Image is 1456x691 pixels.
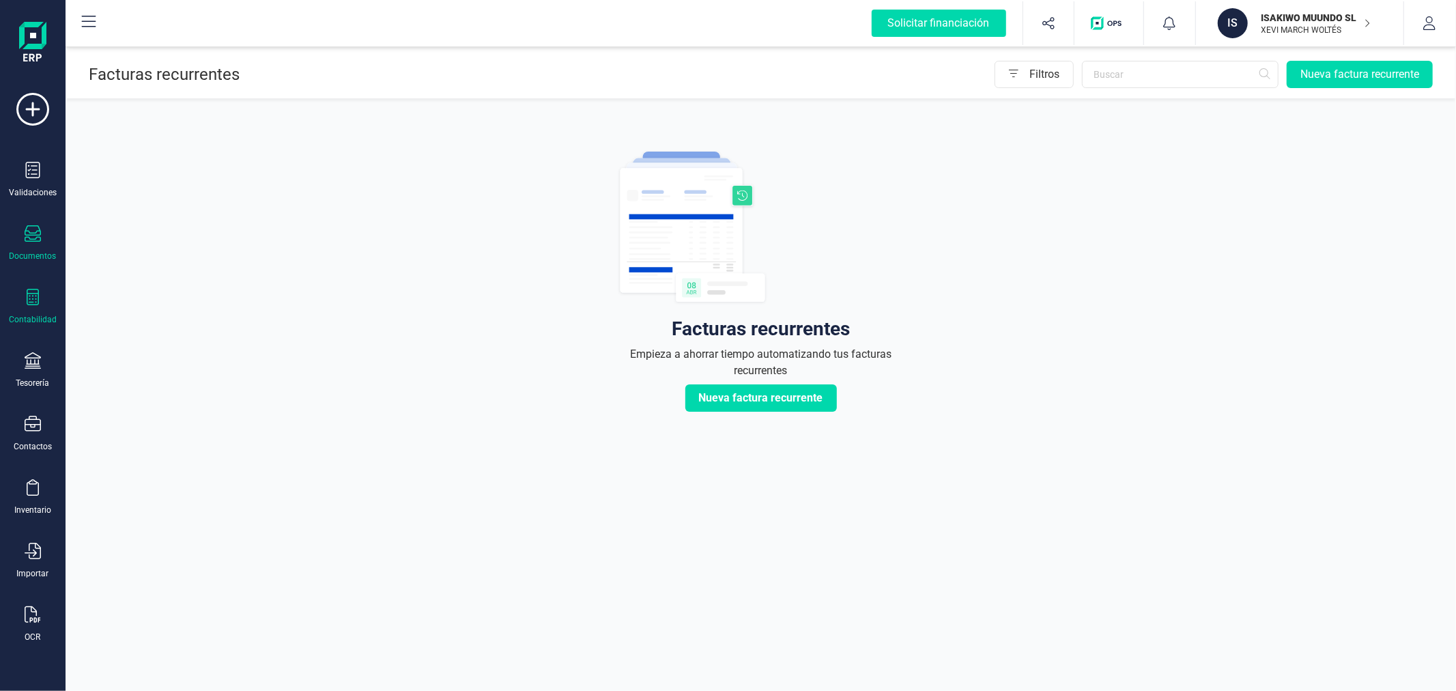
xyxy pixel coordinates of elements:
button: Filtros [995,61,1074,88]
div: Contabilidad [9,314,57,325]
p: ISAKIWO MUUNDO SL [1261,11,1371,25]
span: Facturas recurrentes [89,65,240,84]
div: Importar [17,568,49,579]
img: Logo de OPS [1091,16,1127,30]
div: OCR [25,632,41,643]
div: Validaciones [9,187,57,198]
span: Nueva factura recurrente [699,390,823,406]
div: Tesorería [16,378,50,389]
div: Solicitar financiación [872,10,1006,37]
div: IS [1218,8,1248,38]
button: Nueva factura recurrente [1287,61,1433,88]
div: Inventario [14,505,51,516]
img: facturas-reecurrentes [618,150,768,305]
div: Documentos [10,251,57,262]
input: Buscar [1082,61,1279,88]
p: Empieza a ahorrar tiempo automatizando tus facturas recurrentes [618,346,904,379]
p: XEVI MARCH WOLTÉS [1261,25,1371,36]
img: Logo Finanedi [19,22,46,66]
button: Solicitar financiación [855,1,1023,45]
button: Nueva factura recurrente [685,384,837,412]
button: Logo de OPS [1083,1,1135,45]
span: Filtros [1024,66,1065,83]
div: Contactos [14,441,52,452]
button: ISISAKIWO MUUNDO SLXEVI MARCH WOLTÉS [1212,1,1387,45]
h2: Facturas recurrentes [618,318,904,341]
